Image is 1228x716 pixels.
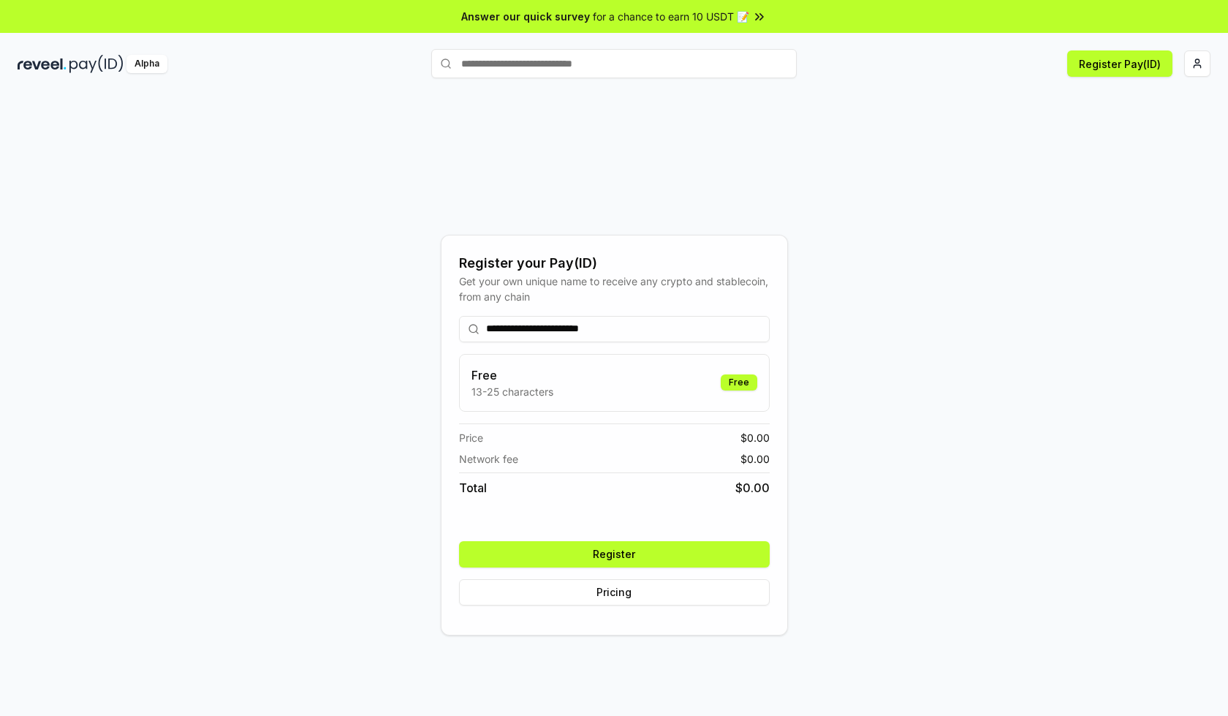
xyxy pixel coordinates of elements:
span: Total [459,479,487,497]
span: Answer our quick survey [461,9,590,24]
div: Get your own unique name to receive any crypto and stablecoin, from any chain [459,274,770,304]
p: 13-25 characters [471,384,553,399]
span: Network fee [459,451,518,467]
span: $ 0.00 [740,430,770,445]
span: $ 0.00 [735,479,770,497]
button: Register [459,541,770,568]
button: Register Pay(ID) [1067,50,1172,77]
img: pay_id [69,55,124,73]
span: for a chance to earn 10 USDT 📝 [593,9,749,24]
h3: Free [471,366,553,384]
img: reveel_dark [18,55,67,73]
span: $ 0.00 [740,451,770,467]
div: Register your Pay(ID) [459,253,770,274]
div: Free [721,374,757,391]
span: Price [459,430,483,445]
button: Pricing [459,579,770,606]
div: Alpha [126,55,167,73]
